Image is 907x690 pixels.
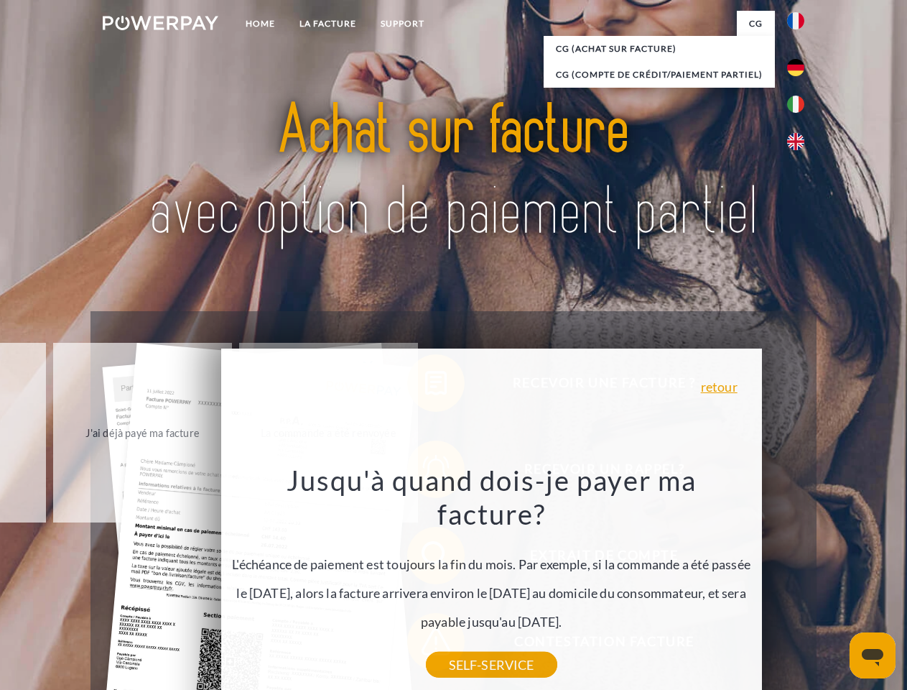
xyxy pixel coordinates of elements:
img: title-powerpay_fr.svg [137,69,770,275]
img: en [787,133,804,150]
a: SELF-SERVICE [426,652,557,678]
div: L'échéance de paiement est toujours la fin du mois. Par exemple, si la commande a été passée le [... [229,463,753,665]
iframe: Bouton de lancement de la fenêtre de messagerie [850,632,896,678]
img: de [787,59,804,76]
a: Support [368,11,437,37]
img: it [787,96,804,113]
a: CG (achat sur facture) [544,36,775,62]
img: logo-powerpay-white.svg [103,16,218,30]
a: CG [737,11,775,37]
h3: Jusqu'à quand dois-je payer ma facture? [229,463,753,532]
a: Home [233,11,287,37]
a: CG (Compte de crédit/paiement partiel) [544,62,775,88]
a: LA FACTURE [287,11,368,37]
div: J'ai déjà payé ma facture [62,423,223,442]
img: fr [787,12,804,29]
a: retour [701,380,738,393]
